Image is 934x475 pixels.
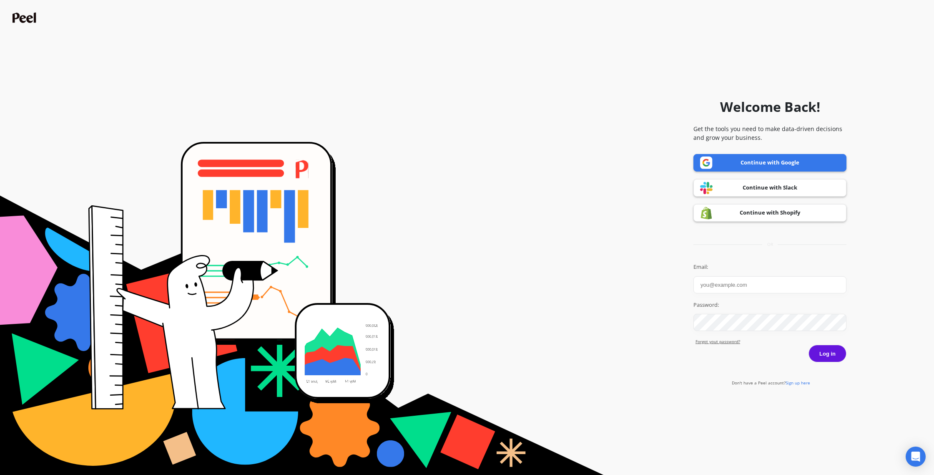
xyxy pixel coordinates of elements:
[906,447,926,467] div: Open Intercom Messenger
[693,301,846,309] label: Password:
[693,263,846,271] label: Email:
[693,276,846,293] input: you@example.com
[700,207,713,220] img: Shopify logo
[786,380,810,386] span: Sign up here
[693,179,846,197] a: Continue with Slack
[700,157,713,169] img: Google logo
[693,124,846,142] p: Get the tools you need to make data-driven decisions and grow your business.
[720,97,820,117] h1: Welcome Back!
[700,182,713,195] img: Slack logo
[693,204,846,222] a: Continue with Shopify
[695,339,846,345] a: Forgot yout password?
[13,13,38,23] img: Peel
[732,380,810,386] a: Don't have a Peel account?Sign up here
[693,154,846,172] a: Continue with Google
[808,345,846,362] button: Log in
[693,241,846,248] div: or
